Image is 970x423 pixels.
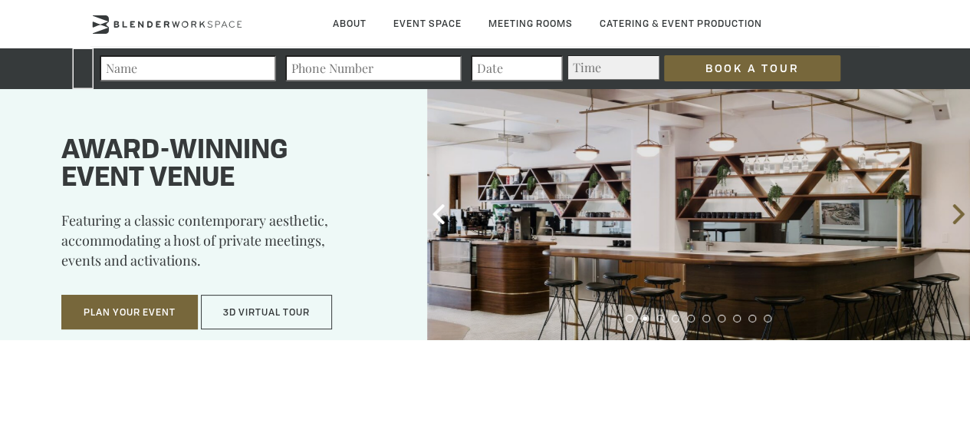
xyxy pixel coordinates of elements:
[285,55,462,81] input: Phone Number
[61,137,389,193] h1: Award-winning event venue
[201,295,332,330] button: 3D Virtual Tour
[100,55,276,81] input: Name
[664,55,840,81] input: Book a Tour
[61,295,198,330] button: Plan Your Event
[471,55,563,81] input: Date
[61,210,389,281] p: Featuring a classic contemporary aesthetic, accommodating a host of private meetings, events and ...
